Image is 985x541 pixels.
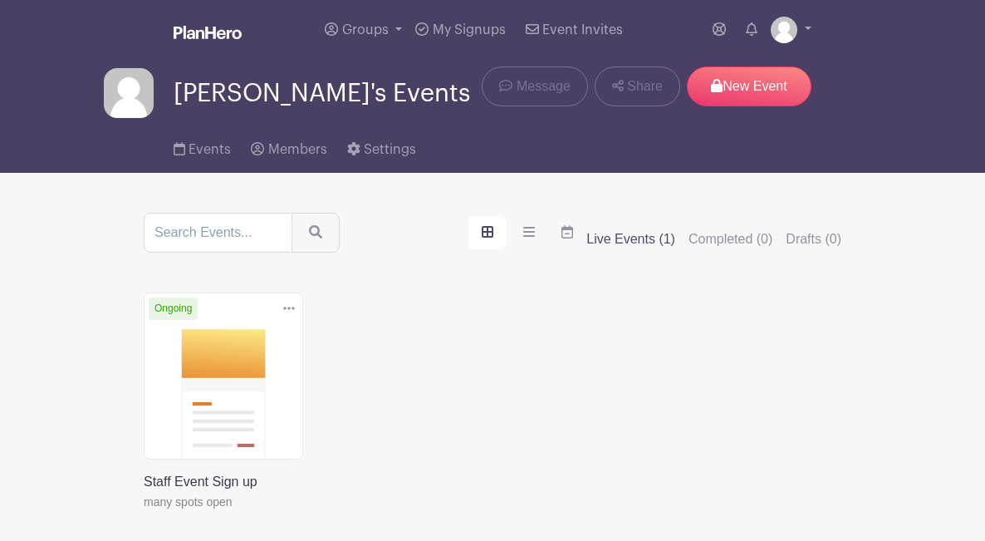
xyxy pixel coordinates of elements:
span: Event Invites [542,23,623,37]
a: Members [251,120,326,173]
img: default-ce2991bfa6775e67f084385cd625a349d9dcbb7a52a09fb2fda1e96e2d18dcdb.png [771,17,797,43]
span: Settings [364,143,416,156]
img: logo_white-6c42ec7e38ccf1d336a20a19083b03d10ae64f83f12c07503d8b9e83406b4c7d.svg [174,26,242,39]
a: Events [174,120,231,173]
input: Search Events... [144,213,292,253]
span: My Signups [433,23,506,37]
span: Events [189,143,231,156]
p: New Event [687,66,811,106]
span: [PERSON_NAME]'s Events [174,80,470,107]
span: Message [517,76,571,96]
img: default-ce2991bfa6775e67f084385cd625a349d9dcbb7a52a09fb2fda1e96e2d18dcdb.png [104,68,154,118]
div: order and view [468,216,586,249]
label: Drafts (0) [786,229,841,249]
span: Members [268,143,327,156]
label: Live Events (1) [586,229,675,249]
a: Share [595,66,680,106]
span: Groups [342,23,389,37]
span: Share [627,76,663,96]
label: Completed (0) [689,229,772,249]
a: Settings [347,120,416,173]
a: Message [482,66,587,106]
div: filters [586,229,841,249]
